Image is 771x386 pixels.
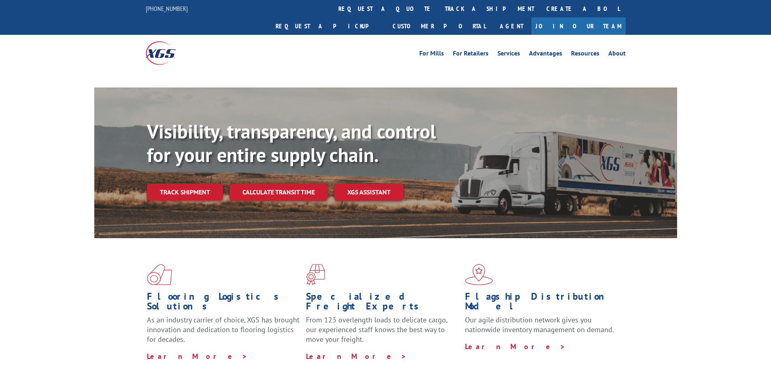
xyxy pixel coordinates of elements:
a: For Mills [419,50,444,59]
p: From 123 overlength loads to delicate cargo, our experienced staff knows the best way to move you... [306,315,459,351]
h1: Flagship Distribution Model [465,292,618,315]
a: Resources [571,50,599,59]
h1: Specialized Freight Experts [306,292,459,315]
a: Agent [492,17,531,35]
a: Calculate transit time [229,183,328,201]
a: Track shipment [147,183,223,200]
span: As an industry carrier of choice, XGS has brought innovation and dedication to flooring logistics... [147,315,299,344]
a: About [608,50,626,59]
a: Services [497,50,520,59]
b: Visibility, transparency, and control for your entire supply chain. [147,119,436,167]
a: Learn More > [465,342,566,351]
a: Customer Portal [387,17,492,35]
a: [PHONE_NUMBER] [146,4,188,13]
img: xgs-icon-flagship-distribution-model-red [465,264,493,285]
span: Our agile distribution network gives you nationwide inventory management on demand. [465,315,614,334]
a: Learn More > [147,352,248,361]
img: xgs-icon-total-supply-chain-intelligence-red [147,264,172,285]
a: XGS ASSISTANT [334,183,404,201]
img: xgs-icon-focused-on-flooring-red [306,264,325,285]
a: For Retailers [453,50,489,59]
a: Request a pickup [270,17,387,35]
h1: Flooring Logistics Solutions [147,292,300,315]
a: Join Our Team [531,17,626,35]
a: Advantages [529,50,562,59]
a: Learn More > [306,352,407,361]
